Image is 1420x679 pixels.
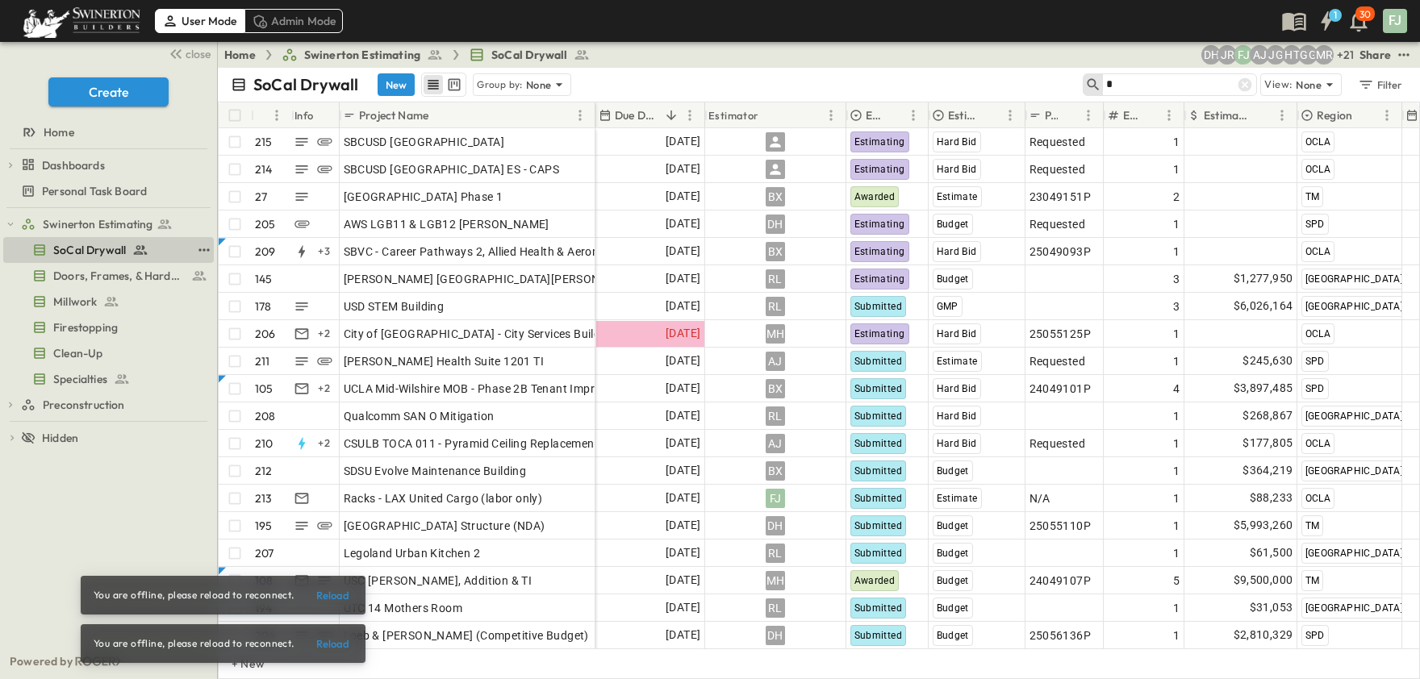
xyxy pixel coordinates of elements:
div: MH [766,324,785,344]
h6: 1 [1334,9,1337,22]
button: Reload [307,582,359,608]
span: Awarded [854,191,896,202]
button: row view [424,75,443,94]
button: Sort [432,106,449,124]
span: Submitted [854,548,903,559]
span: Estimating [854,219,905,230]
span: Submitted [854,356,903,367]
span: SoCal Drywall [491,47,567,63]
span: [DATE] [666,324,700,343]
span: $177,805 [1242,434,1293,452]
p: View: [1264,76,1293,94]
span: Swinerton Estimating [304,47,420,63]
p: 178 [255,298,272,315]
p: 195 [255,518,273,534]
span: Budget [937,465,969,477]
nav: breadcrumbs [224,47,599,63]
div: Info [291,102,340,128]
span: $61,500 [1250,544,1293,562]
span: 23049151P [1029,189,1092,205]
div: Anthony Jimenez (anthony.jimenez@swinerton.com) [1250,45,1269,65]
span: TM [1305,191,1320,202]
button: Sort [662,106,680,124]
a: Clean-Up [3,342,211,364]
button: Menu [1000,106,1020,125]
button: Sort [1355,106,1373,124]
span: $31,053 [1250,598,1293,617]
span: Budget [937,630,969,641]
p: Estimate Status [866,107,883,123]
span: 24049107P [1029,573,1092,589]
button: Sort [886,106,904,124]
span: Budget [937,602,969,614]
p: 206 [255,326,276,342]
span: Estimate [937,493,978,504]
div: RL [766,269,785,289]
span: 25049093P [1029,244,1092,260]
p: 105 [255,381,274,397]
span: Budget [937,520,969,531]
div: Admin Mode [244,9,344,33]
span: [DATE] [666,352,700,370]
button: Menu [1079,106,1098,125]
p: Estimate Type [948,107,979,123]
button: close [162,42,214,65]
p: Region [1317,107,1352,123]
span: OCLA [1305,136,1331,148]
a: Firestopping [3,316,211,339]
span: 1 [1173,463,1180,479]
span: 4 [1173,381,1180,397]
span: Dashboards [42,157,105,173]
div: MH [766,571,785,590]
span: $1,277,950 [1234,269,1293,288]
span: [DATE] [666,461,700,480]
span: UTC 14 Mothers Room [344,600,463,616]
div: Specialtiestest [3,366,214,392]
div: Gerrad Gerber (gerrad.gerber@swinerton.com) [1298,45,1318,65]
span: $6,026,164 [1234,297,1293,315]
span: 1 [1173,490,1180,506]
span: Preconstruction [43,397,125,413]
button: Sort [1142,106,1159,124]
span: [GEOGRAPHIC_DATA] [1305,465,1404,477]
span: [DATE] [666,132,700,151]
span: Hard Bid [937,438,977,449]
a: Millwork [3,290,211,313]
span: [GEOGRAPHIC_DATA] [1305,273,1404,285]
span: 1 [1173,627,1180,644]
p: 214 [255,161,273,177]
span: 1 [1173,435,1180,452]
button: Sort [1061,106,1079,124]
a: Swinerton Estimating [282,47,443,63]
span: Hard Bid [937,410,977,422]
span: Home [44,124,74,140]
span: Submitted [854,410,903,422]
button: Menu [821,106,841,125]
span: USC [PERSON_NAME], Addition & TI [344,573,532,589]
div: Meghana Raj (meghana.raj@swinerton.com) [1314,45,1334,65]
a: Specialties [3,368,211,390]
span: 1 [1173,353,1180,369]
span: Estimate [937,191,978,202]
div: RL [766,297,785,316]
a: Dashboards [21,154,211,177]
span: Clean-Up [53,345,102,361]
p: + 21 [1337,47,1353,63]
button: 1 [1310,6,1343,35]
span: SPD [1305,356,1325,367]
span: N/A [1029,490,1050,506]
span: Requested [1029,435,1086,452]
p: Estimate Amount [1204,107,1251,123]
span: 1 [1173,134,1180,150]
span: [DATE] [666,379,700,398]
span: $364,219 [1242,461,1293,480]
p: 215 [255,134,273,150]
span: SPD [1305,630,1325,641]
p: P-Code [1045,107,1058,123]
span: Submitted [854,602,903,614]
span: Requested [1029,353,1086,369]
span: Submitted [854,383,903,394]
span: [DATE] [666,598,700,617]
span: [DATE] [666,571,700,589]
a: Preconstruction [21,394,211,416]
